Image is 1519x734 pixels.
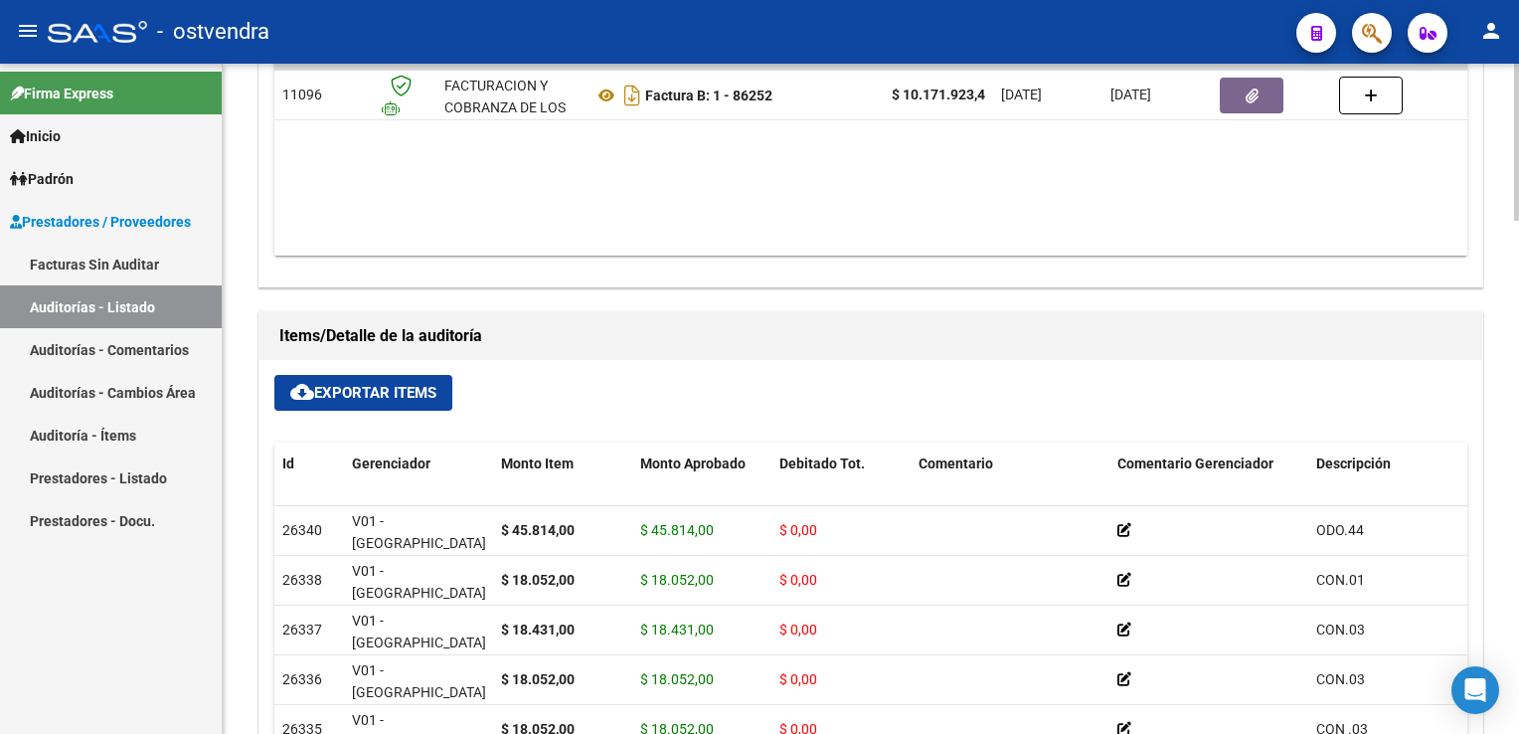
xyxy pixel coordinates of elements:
span: $ 18.052,00 [640,572,714,588]
span: $ 18.052,00 [640,671,714,687]
span: Gerenciador [352,456,430,471]
span: Exportar Items [290,384,436,402]
span: CON.03 [1316,671,1365,687]
strong: $ 10.171.923,40 [892,87,993,102]
span: $ 45.814,00 [640,522,714,538]
span: 26340 [282,522,322,538]
strong: Factura B: 1 - 86252 [645,88,772,103]
span: 11096 [282,87,322,102]
span: CON.03 [1316,622,1365,638]
span: 26338 [282,572,322,588]
strong: $ 18.052,00 [501,671,575,687]
datatable-header-cell: Debitado Tot. [771,443,911,530]
mat-icon: person [1479,19,1503,43]
span: Monto Aprobado [640,456,746,471]
span: Firma Express [10,83,113,104]
datatable-header-cell: Descripción [1308,443,1507,530]
datatable-header-cell: Gerenciador [344,443,493,530]
strong: $ 18.052,00 [501,572,575,588]
span: Inicio [10,125,61,147]
span: V01 - [GEOGRAPHIC_DATA] [352,513,486,552]
span: Prestadores / Proveedores [10,211,191,233]
datatable-header-cell: Monto Aprobado [632,443,771,530]
span: $ 18.431,00 [640,622,714,638]
span: $ 0,00 [779,522,817,538]
div: Open Intercom Messenger [1451,666,1499,714]
span: $ 0,00 [779,622,817,638]
span: 26336 [282,671,322,687]
span: 26337 [282,622,322,638]
span: - ostvendra [157,10,269,54]
span: $ 0,00 [779,572,817,588]
span: $ 0,00 [779,671,817,687]
span: Padrón [10,168,74,190]
span: Id [282,456,294,471]
span: CON.01 [1316,572,1365,588]
button: Exportar Items [274,375,452,411]
span: ODO.44 [1316,522,1364,538]
span: Comentario Gerenciador [1117,456,1273,471]
span: Comentario [919,456,993,471]
span: Monto Item [501,456,574,471]
mat-icon: menu [16,19,40,43]
span: [DATE] [1110,87,1151,102]
i: Descargar documento [619,80,645,111]
h1: Items/Detalle de la auditoría [279,320,1462,352]
datatable-header-cell: Id [274,443,344,530]
datatable-header-cell: Comentario Gerenciador [1109,443,1308,530]
span: V01 - [GEOGRAPHIC_DATA] [352,662,486,701]
strong: $ 45.814,00 [501,522,575,538]
mat-icon: cloud_download [290,380,314,404]
strong: $ 18.431,00 [501,622,575,638]
datatable-header-cell: Monto Item [493,443,632,530]
span: Descripción [1316,456,1391,471]
span: Debitado Tot. [779,456,865,471]
span: V01 - [GEOGRAPHIC_DATA] [352,613,486,651]
datatable-header-cell: Comentario [911,443,1109,530]
span: [DATE] [1001,87,1042,102]
div: FACTURACION Y COBRANZA DE LOS EFECTORES PUBLICOS S.E. [444,75,578,165]
span: V01 - [GEOGRAPHIC_DATA] [352,563,486,602]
